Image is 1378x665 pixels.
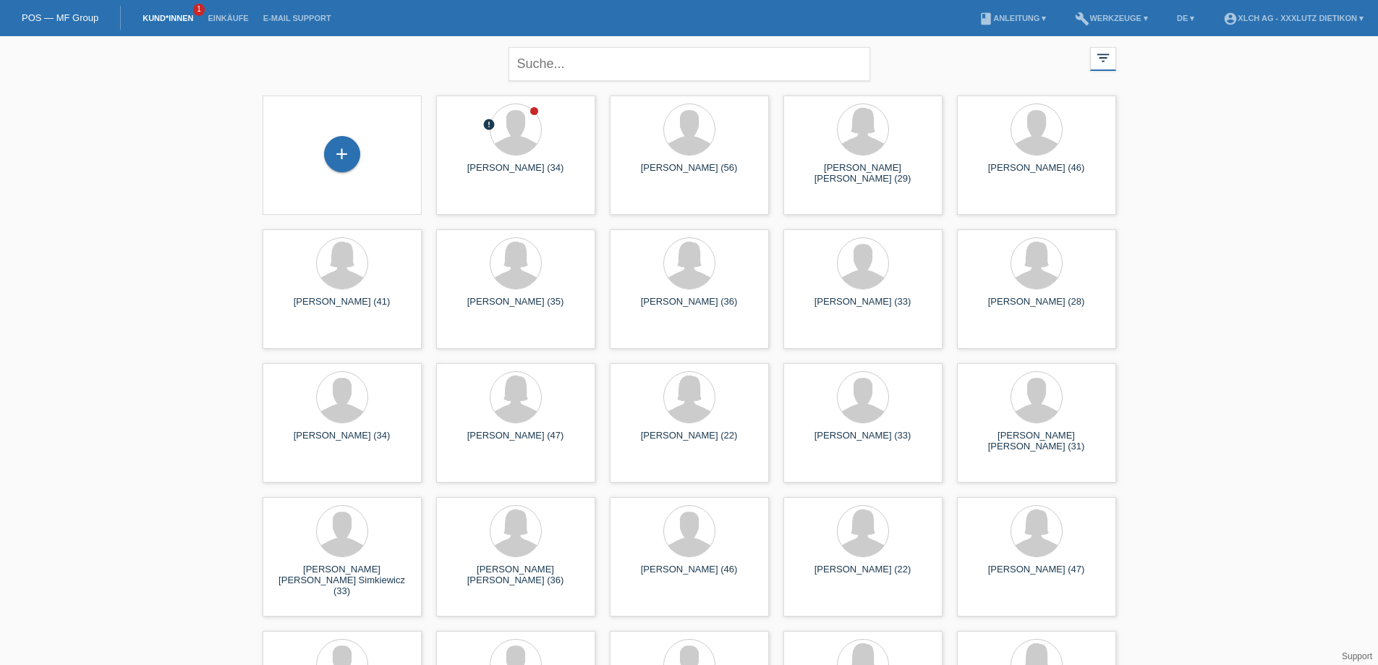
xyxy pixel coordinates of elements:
div: [PERSON_NAME] (41) [274,296,410,319]
a: POS — MF Group [22,12,98,23]
div: [PERSON_NAME] (22) [795,564,931,587]
div: [PERSON_NAME] (28) [969,296,1105,319]
div: [PERSON_NAME] (36) [621,296,757,319]
div: [PERSON_NAME] [PERSON_NAME] (31) [969,430,1105,453]
div: [PERSON_NAME] (46) [969,162,1105,185]
div: [PERSON_NAME] (34) [448,162,584,185]
div: [PERSON_NAME] (33) [795,296,931,319]
a: DE ▾ [1170,14,1202,22]
div: [PERSON_NAME] (47) [448,430,584,453]
span: 1 [193,4,205,16]
div: [PERSON_NAME] (22) [621,430,757,453]
div: Zurückgewiesen [482,118,496,133]
i: account_circle [1223,12,1238,26]
a: E-Mail Support [256,14,339,22]
i: book [979,12,993,26]
input: Suche... [509,47,870,81]
i: filter_list [1095,50,1111,66]
div: [PERSON_NAME] (34) [274,430,410,453]
a: Kund*innen [135,14,200,22]
a: Einkäufe [200,14,255,22]
a: buildWerkzeuge ▾ [1068,14,1155,22]
div: [PERSON_NAME] (47) [969,564,1105,587]
div: Kund*in hinzufügen [325,142,360,166]
a: account_circleXLCH AG - XXXLutz Dietikon ▾ [1216,14,1371,22]
a: Support [1342,651,1372,661]
div: [PERSON_NAME] [PERSON_NAME] (29) [795,162,931,185]
i: build [1075,12,1089,26]
div: [PERSON_NAME] (35) [448,296,584,319]
div: [PERSON_NAME] [PERSON_NAME] (36) [448,564,584,587]
div: [PERSON_NAME] (46) [621,564,757,587]
div: [PERSON_NAME] [PERSON_NAME] Simkiewicz (33) [274,564,410,590]
a: bookAnleitung ▾ [971,14,1053,22]
div: [PERSON_NAME] (56) [621,162,757,185]
i: error [482,118,496,131]
div: [PERSON_NAME] (33) [795,430,931,453]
